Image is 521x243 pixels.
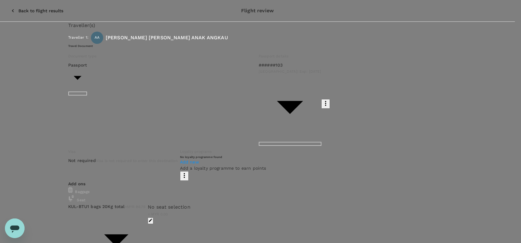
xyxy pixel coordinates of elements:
span: Visa is not required to enter this destination [96,159,178,163]
img: baggage-icon [68,187,72,193]
div: Baggage [68,187,447,195]
h6: No loyalty programme found [180,155,266,159]
p: Traveller 1 : [68,35,88,41]
p: [PERSON_NAME] [PERSON_NAME] ANAK ANGKAU [106,34,228,41]
span: Loyalty programs [180,149,212,154]
h6: Travel Document [68,44,447,48]
span: +MYR 86.79 [125,205,146,209]
span: Passport details [259,54,288,58]
div: Seat [68,195,447,203]
span: + MYR 0.00 [148,212,168,216]
span: Add new [180,160,199,164]
span: AA [95,35,100,41]
iframe: Button to launch messaging window [5,218,25,238]
p: Traveller(s) [68,22,447,29]
p: Not required [68,157,96,164]
p: Passport [68,62,87,68]
div: No seat selection [148,203,190,211]
p: Flight review [241,7,274,14]
span: [GEOGRAPHIC_DATA] | Exp: [DATE] [259,69,321,74]
span: Add a loyalty programme to earn points [180,166,266,171]
p: Back to flight results [18,8,63,14]
p: Add ons [68,181,447,187]
img: baggage-icon [68,195,74,201]
span: 1 bags 20Kg total [87,204,125,209]
p: ######103 [259,62,321,68]
span: Document type [68,54,96,58]
span: Visa [68,149,76,154]
p: KUL - BTU [68,203,87,210]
